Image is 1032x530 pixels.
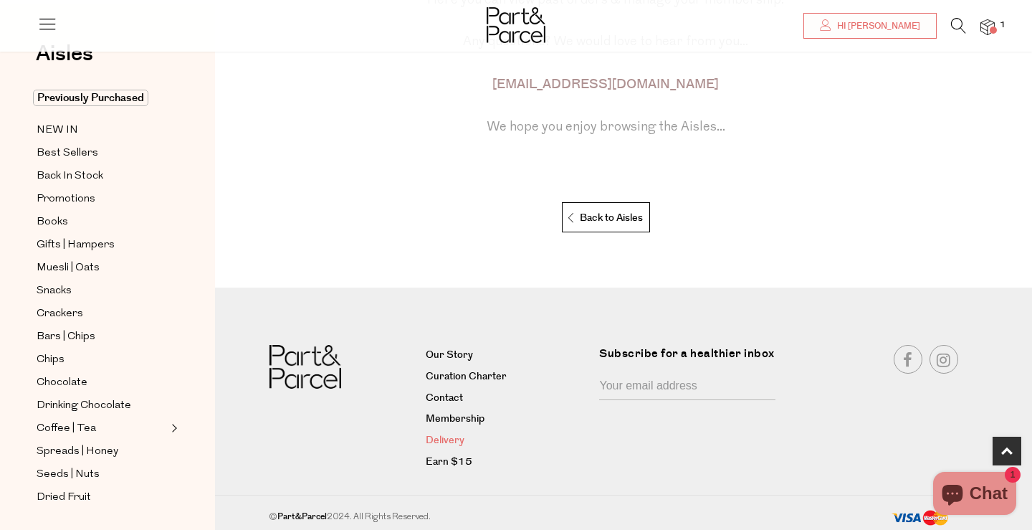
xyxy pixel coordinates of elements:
[37,397,167,415] a: Drinking Chocolate
[37,144,167,162] a: Best Sellers
[37,397,131,415] span: Drinking Chocolate
[37,351,64,369] span: Chips
[37,306,83,323] span: Crackers
[37,420,96,437] span: Coffee | Tea
[37,259,167,277] a: Muesli | Oats
[37,236,167,254] a: Gifts | Hampers
[241,510,797,524] div: © 2024. All Rights Reserved.
[37,260,100,277] span: Muesli | Oats
[426,411,589,428] a: Membership
[37,465,167,483] a: Seeds | Nuts
[37,191,95,208] span: Promotions
[240,118,971,138] p: We hope you enjoy browsing the Aisles...
[980,19,995,34] a: 1
[599,373,775,400] input: Your email address
[996,19,1009,32] span: 1
[566,203,643,233] p: Back to Aisles
[803,13,937,39] a: Hi [PERSON_NAME]
[37,214,68,231] span: Books
[37,122,78,139] span: NEW IN
[37,443,167,460] a: Spreads | Honey
[37,168,103,185] span: Back In Stock
[36,38,93,70] span: Aisles
[37,328,95,346] span: Bars | Chips
[36,43,93,79] a: Aisles
[487,7,545,43] img: Part&Parcel
[37,351,167,369] a: Chips
[37,328,167,346] a: Bars | Chips
[37,145,98,162] span: Best Sellers
[833,20,920,32] span: Hi [PERSON_NAME]
[37,466,100,483] span: Seeds | Nuts
[37,283,72,300] span: Snacks
[37,190,167,208] a: Promotions
[426,390,589,407] a: Contact
[37,374,167,392] a: Chocolate
[37,213,167,231] a: Books
[426,432,589,450] a: Delivery
[37,443,118,460] span: Spreads | Honey
[426,454,589,471] a: Earn $15
[599,345,784,373] label: Subscribe for a healthier inbox
[277,511,327,523] b: Part&Parcel
[37,90,167,107] a: Previously Purchased
[892,510,949,526] img: payment-methods.png
[562,202,650,232] a: Back to Aisles
[37,488,167,506] a: Dried Fruit
[37,305,167,323] a: Crackers
[269,345,341,389] img: Part&Parcel
[37,282,167,300] a: Snacks
[37,237,115,254] span: Gifts | Hampers
[37,420,167,437] a: Coffee | Tea
[37,121,167,139] a: NEW IN
[426,369,589,386] a: Curation Charter
[37,374,87,392] span: Chocolate
[168,420,178,437] button: Expand/Collapse Coffee | Tea
[33,90,148,106] span: Previously Purchased
[426,347,589,364] a: Our Story
[929,472,1021,519] inbox-online-store-chat: Shopify online store chat
[37,489,91,506] span: Dried Fruit
[492,75,719,94] a: [EMAIL_ADDRESS][DOMAIN_NAME]
[37,167,167,185] a: Back In Stock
